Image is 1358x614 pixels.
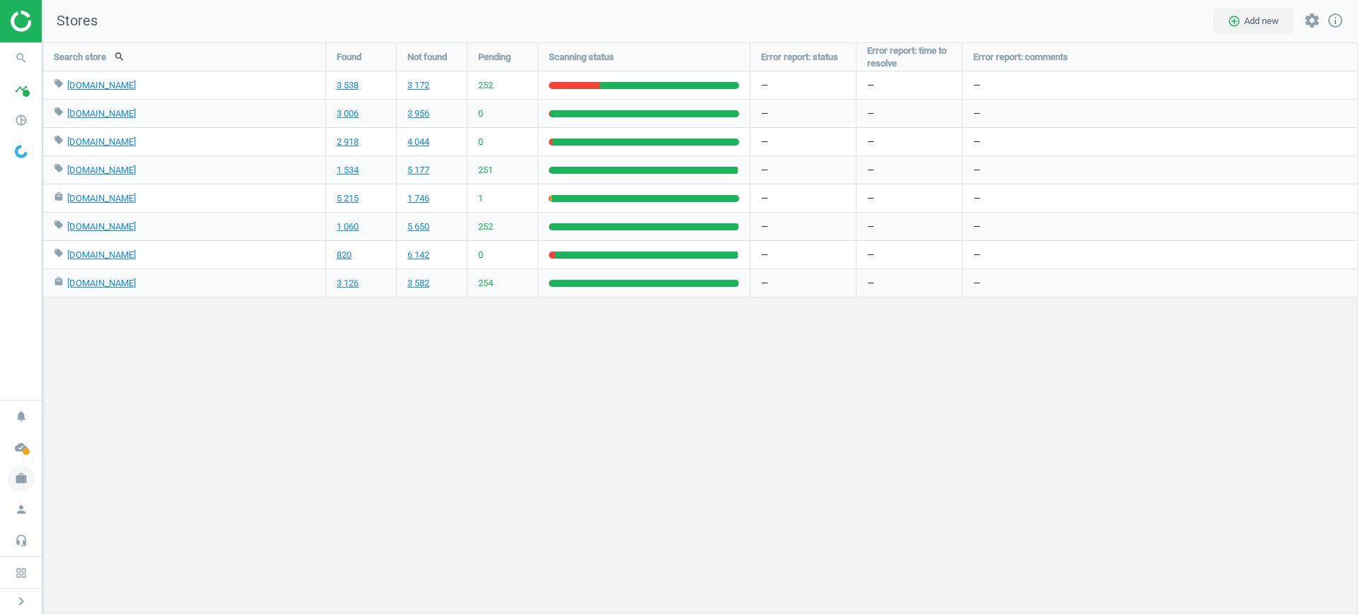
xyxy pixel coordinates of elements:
div: — [750,71,856,99]
a: [DOMAIN_NAME] [67,108,136,119]
span: 251 [478,164,493,177]
span: Pending [478,51,511,64]
span: 0 [478,136,483,148]
div: — [963,71,1358,99]
a: 5 215 [337,192,359,205]
a: [DOMAIN_NAME] [67,249,136,260]
a: [DOMAIN_NAME] [67,136,136,147]
span: — [867,107,874,120]
div: — [750,156,856,184]
i: local_offer [54,220,64,230]
span: — [867,79,874,92]
span: — [867,192,874,205]
i: pie_chart_outlined [8,107,35,134]
span: Stores [42,11,98,31]
span: Error report: time to resolve [867,45,951,70]
span: Not found [407,51,447,64]
i: local_mall [54,191,64,201]
div: — [750,241,856,268]
span: — [867,249,874,261]
div: — [963,241,1358,268]
span: 252 [478,79,493,92]
span: Scanning status [549,51,614,64]
img: ajHJNr6hYgQAAAAASUVORK5CYII= [11,11,111,32]
i: local_offer [54,248,64,258]
span: 254 [478,277,493,290]
div: Search store [43,43,325,71]
i: cloud_done [8,434,35,461]
a: 2 918 [337,136,359,148]
a: 4 044 [407,136,429,148]
span: Error report: status [761,51,838,64]
span: — [867,277,874,290]
div: — [963,128,1358,155]
i: local_offer [54,135,64,145]
i: person [8,496,35,523]
a: 1 534 [337,164,359,177]
span: 0 [478,107,483,120]
i: work [8,465,35,492]
div: — [750,184,856,212]
span: 0 [478,249,483,261]
span: — [867,164,874,177]
a: 3 582 [407,277,429,290]
button: chevron_right [4,592,39,610]
div: — [750,269,856,297]
i: search [8,45,35,71]
div: — [750,213,856,240]
a: info_outline [1327,12,1344,30]
a: [DOMAIN_NAME] [67,80,136,90]
i: headset_mic [8,527,35,554]
span: Found [337,51,361,64]
div: — [963,184,1358,212]
a: 6 142 [407,249,429,261]
a: 820 [337,249,352,261]
i: local_mall [54,276,64,286]
span: Error report: comments [973,51,1068,64]
a: 3 006 [337,107,359,120]
div: — [963,156,1358,184]
i: settings [1304,12,1321,29]
i: info_outline [1327,12,1344,29]
a: 5 650 [407,220,429,233]
span: 1 [478,192,483,205]
button: search [106,45,133,69]
a: [DOMAIN_NAME] [67,193,136,203]
a: [DOMAIN_NAME] [67,221,136,232]
i: local_offer [54,163,64,173]
i: timeline [8,76,35,102]
span: — [867,136,874,148]
a: 1 060 [337,220,359,233]
a: 3 126 [337,277,359,290]
div: — [963,100,1358,127]
a: 5 177 [407,164,429,177]
i: local_offer [54,107,64,117]
div: — [750,128,856,155]
a: 1 746 [407,192,429,205]
a: 3 956 [407,107,429,120]
button: add_circle_outlineAdd new [1213,8,1294,34]
a: [DOMAIN_NAME] [67,165,136,175]
a: [DOMAIN_NAME] [67,278,136,288]
button: settings [1297,6,1327,36]
i: local_offer [54,78,64,88]
a: 3 538 [337,79,359,92]
i: add_circle_outline [1228,15,1241,28]
i: notifications [8,403,35,430]
div: — [963,269,1358,297]
span: — [867,220,874,233]
div: — [750,100,856,127]
i: chevron_right [13,593,30,610]
span: 252 [478,220,493,233]
div: — [963,213,1358,240]
img: wGWNvw8QSZomAAAAABJRU5ErkJggg== [15,145,28,158]
a: 3 172 [407,79,429,92]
